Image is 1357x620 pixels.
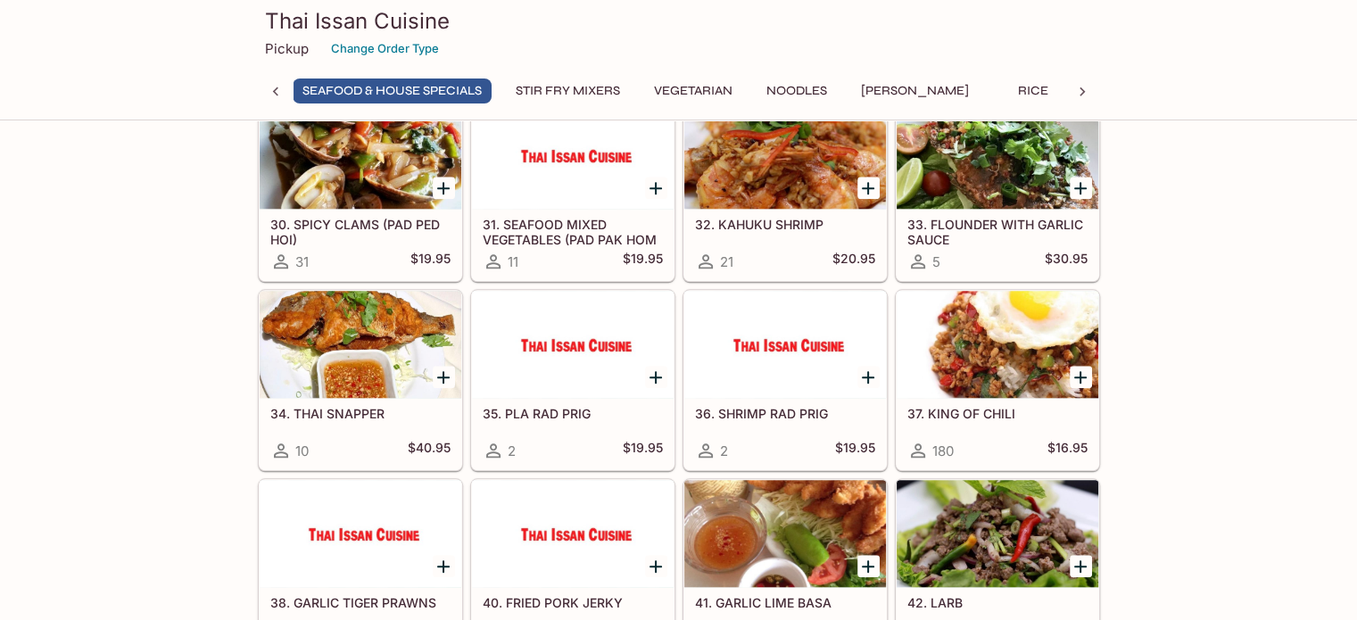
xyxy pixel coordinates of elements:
div: 32. KAHUKU SHRIMP [684,102,886,209]
div: 37. KING OF CHILI [897,291,1098,398]
button: Change Order Type [323,35,447,62]
button: Add 41. GARLIC LIME BASA [857,555,880,577]
a: 37. KING OF CHILI180$16.95 [896,290,1099,470]
a: 35. PLA RAD PRIG2$19.95 [471,290,674,470]
button: [PERSON_NAME] [851,79,979,103]
h5: 36. SHRIMP RAD PRIG [695,406,875,421]
h5: 41. GARLIC LIME BASA [695,595,875,610]
span: 2 [720,442,728,459]
div: 34. THAI SNAPPER [260,291,461,398]
h5: $20.95 [832,251,875,272]
h5: 33. FLOUNDER WITH GARLIC SAUCE [907,217,1088,246]
a: 30. SPICY CLAMS (PAD PED HOI)31$19.95 [259,101,462,281]
button: Add 32. KAHUKU SHRIMP [857,177,880,199]
h5: 34. THAI SNAPPER [270,406,451,421]
button: Vegetarian [644,79,742,103]
h5: 42. LARB [907,595,1088,610]
h5: $19.95 [835,440,875,461]
button: Add 30. SPICY CLAMS (PAD PED HOI) [433,177,455,199]
h5: 32. KAHUKU SHRIMP [695,217,875,232]
button: Add 34. THAI SNAPPER [433,366,455,388]
h5: 40. FRIED PORK JERKY [483,595,663,610]
p: Pickup [265,40,309,57]
a: 31. SEAFOOD MIXED VEGETABLES (PAD PAK HOM MID)11$19.95 [471,101,674,281]
span: 180 [932,442,954,459]
span: 11 [508,253,518,270]
h5: 38. GARLIC TIGER PRAWNS [270,595,451,610]
div: 30. SPICY CLAMS (PAD PED HOI) [260,102,461,209]
button: Rice [993,79,1073,103]
a: 32. KAHUKU SHRIMP21$20.95 [683,101,887,281]
span: 21 [720,253,733,270]
div: 36. SHRIMP RAD PRIG [684,291,886,398]
button: Add 37. KING OF CHILI [1070,366,1092,388]
h5: 30. SPICY CLAMS (PAD PED HOI) [270,217,451,246]
h5: $19.95 [623,251,663,272]
span: 5 [932,253,940,270]
button: Add 36. SHRIMP RAD PRIG [857,366,880,388]
a: 33. FLOUNDER WITH GARLIC SAUCE5$30.95 [896,101,1099,281]
button: Add 42. LARB [1070,555,1092,577]
a: 34. THAI SNAPPER10$40.95 [259,290,462,470]
span: 31 [295,253,309,270]
span: 10 [295,442,309,459]
div: 41. GARLIC LIME BASA [684,480,886,587]
h5: 31. SEAFOOD MIXED VEGETABLES (PAD PAK HOM MID) [483,217,663,246]
h5: $16.95 [1047,440,1088,461]
div: 38. GARLIC TIGER PRAWNS [260,480,461,587]
h5: 37. KING OF CHILI [907,406,1088,421]
button: Noodles [757,79,837,103]
h5: $30.95 [1045,251,1088,272]
h5: $19.95 [410,251,451,272]
button: Add 33. FLOUNDER WITH GARLIC SAUCE [1070,177,1092,199]
button: Add 38. GARLIC TIGER PRAWNS [433,555,455,577]
button: Stir Fry Mixers [506,79,630,103]
div: 33. FLOUNDER WITH GARLIC SAUCE [897,102,1098,209]
h3: Thai Issan Cuisine [265,7,1093,35]
button: Seafood & House Specials [293,79,492,103]
h5: $19.95 [623,440,663,461]
h5: 35. PLA RAD PRIG [483,406,663,421]
div: 35. PLA RAD PRIG [472,291,674,398]
div: 31. SEAFOOD MIXED VEGETABLES (PAD PAK HOM MID) [472,102,674,209]
span: 2 [508,442,516,459]
h5: $40.95 [408,440,451,461]
button: Add 35. PLA RAD PRIG [645,366,667,388]
button: Add 31. SEAFOOD MIXED VEGETABLES (PAD PAK HOM MID) [645,177,667,199]
div: 40. FRIED PORK JERKY [472,480,674,587]
div: 42. LARB [897,480,1098,587]
button: Add 40. FRIED PORK JERKY [645,555,667,577]
a: 36. SHRIMP RAD PRIG2$19.95 [683,290,887,470]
